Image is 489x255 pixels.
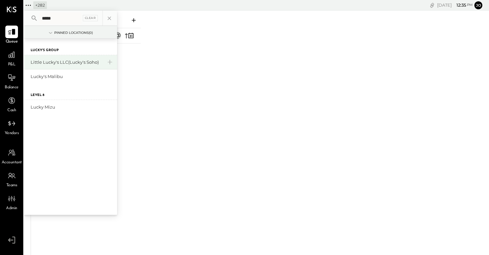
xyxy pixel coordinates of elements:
span: Vendors [5,130,19,136]
a: Teams [0,169,23,189]
span: P&L [8,62,16,68]
div: Pinned Locations ( 0 ) [54,31,93,35]
a: Balance [0,71,23,91]
span: Accountant [2,160,22,166]
div: copy link [429,2,435,9]
label: Level 8 [31,93,44,98]
a: Admin [0,192,23,212]
a: Vendors [0,117,23,136]
a: Cash [0,94,23,114]
a: Accountant [0,146,23,166]
span: Teams [6,183,17,189]
span: 12 : 35 [453,2,466,8]
a: P&L [0,48,23,68]
div: Lucky's Malibu [31,73,114,80]
div: Lucky Mizu [31,104,114,110]
label: Lucky's group [31,48,59,53]
span: Queue [6,39,18,45]
a: Queue [0,26,23,45]
span: Cash [7,108,16,114]
div: + 282 [33,1,47,9]
span: pm [467,3,473,7]
div: Little Lucky's LLC(Lucky's Soho) [31,59,102,65]
span: Balance [5,85,19,91]
button: Jo [474,1,482,9]
span: Admin [6,206,17,212]
div: Clear [83,15,98,21]
div: [DATE] [437,2,473,8]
